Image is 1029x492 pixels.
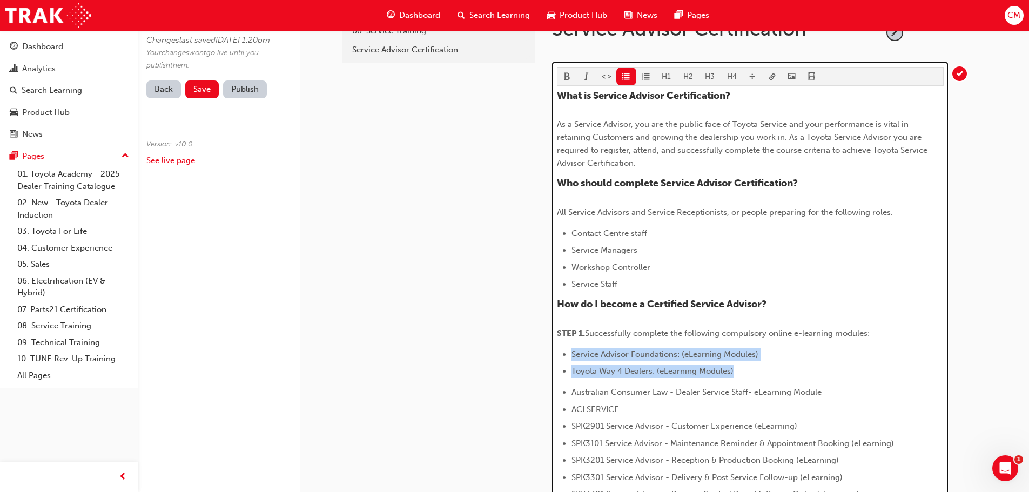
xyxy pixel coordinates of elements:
span: Service Advisor Foundations: (eLearning Modules) [571,349,758,359]
a: 02. New - Toyota Dealer Induction [13,194,133,223]
span: search-icon [10,86,17,96]
a: All Pages [13,367,133,384]
a: Product Hub [4,103,133,123]
span: format_ol-icon [642,73,650,82]
button: format_ul-icon [616,68,636,85]
button: H3 [699,68,721,85]
button: H2 [677,68,700,85]
span: format_monospace-icon [603,73,610,82]
span: Dashboard [399,9,440,22]
span: News [637,9,657,22]
div: News [22,128,43,140]
a: 07. Parts21 Certification [13,301,133,318]
span: Toyota Way 4 Dealers: (eLearning Modules) [571,366,734,376]
a: Search Learning [4,80,133,100]
span: Who should complete Service Advisor Certification? [557,177,798,189]
span: guage-icon [387,9,395,22]
span: Service Managers [571,245,637,255]
span: SPK3101 Service Advisor - Maintenance Reminder & Appointment Booking (eLearning) [571,439,894,448]
span: search-icon [458,9,465,22]
span: car-icon [547,9,555,22]
span: Save [193,84,211,94]
button: format_italic-icon [577,68,597,85]
div: Product Hub [22,106,70,119]
span: All Service Advisors and Service Receptionists, or people preparing for the following roles. [557,207,893,217]
span: ACLSERVICE [571,405,619,414]
span: car-icon [10,108,18,118]
a: 06. Electrification (EV & Hybrid) [13,273,133,301]
a: Analytics [4,59,133,79]
iframe: Intercom live chat [992,455,1018,481]
span: SPK3301 Service Advisor - Delivery & Post Service Follow-up (eLearning) [571,473,843,482]
a: 10. TUNE Rev-Up Training [13,351,133,367]
button: link-icon [763,68,783,85]
button: format_ol-icon [636,68,656,85]
button: Save [185,80,219,98]
span: prev-icon [119,470,127,484]
img: Trak [5,3,91,28]
span: Search Learning [469,9,530,22]
a: Service Advisor Certification [347,41,530,59]
span: pages-icon [675,9,683,22]
a: car-iconProduct Hub [539,4,616,26]
span: SPK3201 Service Advisor - Reception & Production Booking (eLearning) [571,455,839,465]
button: format_monospace-icon [597,68,617,85]
span: link-icon [769,73,776,82]
span: Contact Centre staff [571,228,647,238]
button: Pages [4,146,133,166]
span: Service Staff [571,279,617,289]
a: 05. Sales [13,256,133,273]
a: 08. Service Training [13,318,133,334]
span: format_ul-icon [622,73,630,82]
span: format_bold-icon [563,73,571,82]
button: image-icon [782,68,802,85]
span: What is Service Advisor Certification? [557,90,730,102]
span: As a Service Advisor, you are the public face of Toyota Service and your performance is vital in ... [557,119,930,168]
span: Version: v 10 . 0 [146,139,193,149]
a: News [4,124,133,144]
span: SPK2901 Service Advisor - Customer Experience (eLearning) [571,421,797,431]
span: Your changes won t go live until you publish them . [146,48,259,70]
a: Back [146,80,181,98]
a: See live page [146,156,195,165]
button: pencil-icon [887,25,902,40]
div: Dashboard [22,41,63,53]
span: video-icon [808,73,816,82]
button: divider-icon [743,68,763,85]
div: Changes last saved [DATE] 1:20pm [146,34,287,46]
a: 01. Toyota Academy - 2025 Dealer Training Catalogue [13,166,133,194]
div: Search Learning [22,84,82,97]
span: Successfully complete the following compulsory online e-learning modules: [585,328,870,338]
button: H1 [656,68,677,85]
span: CM [1007,9,1020,22]
div: Service Advisor Certification [552,17,883,50]
button: H4 [721,68,743,85]
span: guage-icon [10,42,18,52]
button: Publish [223,80,267,98]
span: STEP 1. [557,328,585,338]
span: chart-icon [10,64,18,74]
span: up-icon [122,149,129,163]
button: DashboardAnalyticsSearch LearningProduct HubNews [4,35,133,146]
button: format_bold-icon [557,68,577,85]
span: image-icon [788,73,796,82]
div: 08. Service Training [352,25,525,37]
div: Pages [22,150,44,163]
span: How do I become a Certified Service Advisor? [557,298,766,310]
span: news-icon [624,9,633,22]
a: 08. Service Training [347,22,530,41]
a: 09. Technical Training [13,334,133,351]
span: divider-icon [749,73,756,82]
span: pages-icon [10,152,18,161]
span: news-icon [10,130,18,139]
span: Pages [687,9,709,22]
a: Dashboard [4,37,133,57]
a: search-iconSearch Learning [449,4,539,26]
a: 03. Toyota For Life [13,223,133,240]
button: tick-icon [952,66,967,81]
div: Analytics [22,63,56,75]
a: news-iconNews [616,4,666,26]
div: Service Advisor Certification [352,44,525,56]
